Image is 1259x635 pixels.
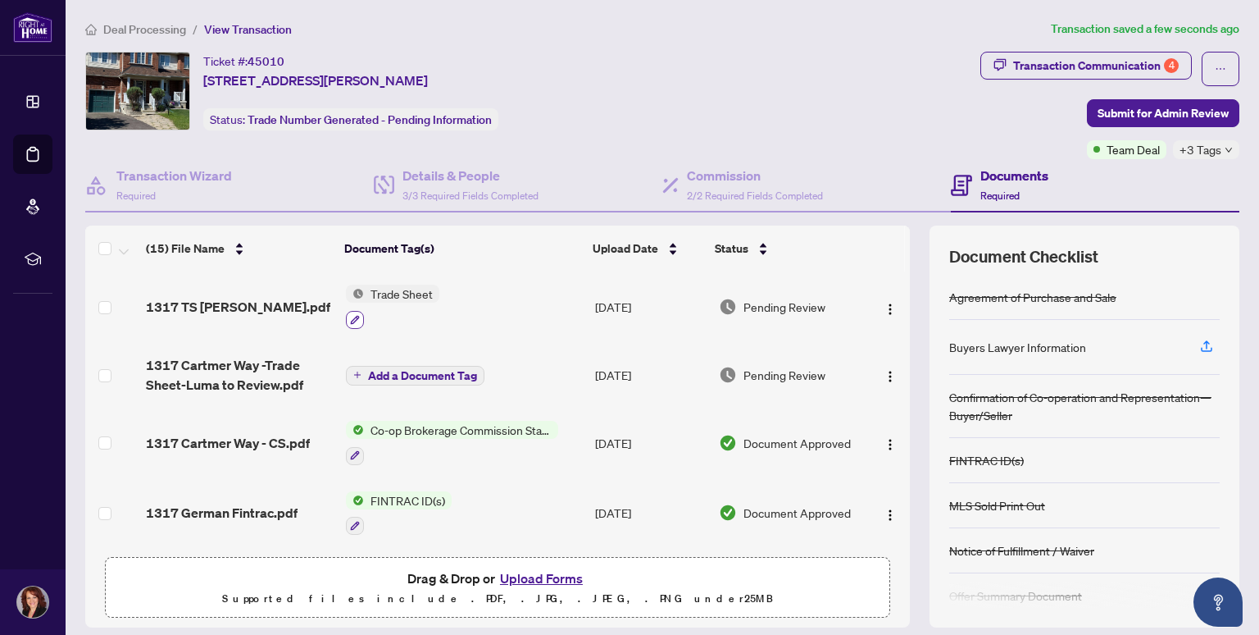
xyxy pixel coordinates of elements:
button: Logo [877,294,903,320]
h4: Transaction Wizard [116,166,232,185]
span: Pending Review [743,366,825,384]
button: Add a Document Tag [346,366,484,386]
span: 1317 German Fintrac.pdf [146,503,298,523]
th: Document Tag(s) [338,226,586,272]
div: MLS Sold Print Out [949,496,1045,514]
span: Trade Sheet [364,285,439,303]
span: View Transaction [204,22,292,37]
td: [DATE] [589,342,712,408]
img: Profile Icon [17,587,48,618]
h4: Documents [980,166,1048,185]
li: / [193,20,198,39]
img: Status Icon [346,491,364,509]
button: Status IconCo-op Brokerage Commission Statement [346,421,558,465]
img: Document Status [719,504,737,522]
img: Logo [884,370,897,383]
img: Logo [884,303,897,316]
span: Deal Processing [103,22,186,37]
img: Logo [884,509,897,522]
span: Submit for Admin Review [1098,100,1229,126]
div: Ticket #: [203,52,284,71]
p: Supported files include .PDF, .JPG, .JPEG, .PNG under 25 MB [116,589,879,609]
div: FINTRAC ID(s) [949,451,1024,469]
span: Document Approved [743,504,851,522]
span: 45010 [248,54,284,69]
h4: Details & People [402,166,539,185]
h4: Commission [687,166,823,185]
button: Add a Document Tag [346,364,484,386]
img: Status Icon [346,421,364,439]
span: Document Checklist [949,245,1098,268]
span: 1317 TS [PERSON_NAME].pdf [146,297,330,317]
div: Status: [203,108,498,130]
span: Pending Review [743,298,825,316]
td: [DATE] [589,272,712,342]
td: [DATE] [589,408,712,478]
img: Document Status [719,298,737,316]
div: Buyers Lawyer Information [949,338,1086,356]
span: down [1225,146,1233,154]
div: Notice of Fulfillment / Waiver [949,541,1094,560]
span: 1317 Cartmer Way - CS.pdf [146,433,310,453]
span: Add a Document Tag [368,370,477,381]
img: Document Status [719,434,737,452]
span: FINTRAC ID(s) [364,491,452,509]
span: Upload Date [593,240,658,258]
span: (15) File Name [146,240,225,258]
button: Open asap [1193,578,1243,627]
span: Drag & Drop or [407,568,588,589]
img: Status Icon [346,285,364,303]
button: Logo [877,362,903,388]
img: IMG-W12255706_1.jpg [86,53,189,130]
td: [DATE] [589,548,712,619]
th: Upload Date [586,226,708,272]
span: Trade Number Generated - Pending Information [248,112,492,127]
span: +3 Tags [1179,140,1221,159]
span: Required [116,190,156,202]
div: 4 [1164,58,1179,73]
span: home [85,24,97,35]
button: Status IconFINTRAC ID(s) [346,491,452,536]
img: Logo [884,438,897,451]
th: Status [708,226,861,272]
span: 2/2 Required Fields Completed [687,190,823,202]
td: [DATE] [589,478,712,549]
span: Document Approved [743,434,851,452]
button: Transaction Communication4 [980,52,1192,80]
th: (15) File Name [139,226,338,272]
div: Transaction Communication [1013,53,1179,79]
span: plus [353,371,361,379]
span: Status [715,240,748,258]
span: Required [980,190,1020,202]
img: logo [13,12,52,43]
div: Agreement of Purchase and Sale [949,288,1116,306]
div: Confirmation of Co-operation and Representation—Buyer/Seller [949,388,1220,424]
span: [STREET_ADDRESS][PERSON_NAME] [203,71,428,90]
button: Upload Forms [495,568,588,589]
span: 1317 Cartmer Way -Trade Sheet-Luma to Review.pdf [146,355,332,395]
span: Team Deal [1107,140,1160,158]
button: Status IconTrade Sheet [346,285,439,329]
button: Logo [877,500,903,526]
img: Document Status [719,366,737,384]
button: Logo [877,430,903,456]
button: Submit for Admin Review [1087,99,1239,127]
span: ellipsis [1215,63,1226,75]
article: Transaction saved a few seconds ago [1051,20,1239,39]
span: 3/3 Required Fields Completed [402,190,539,202]
span: Drag & Drop orUpload FormsSupported files include .PDF, .JPG, .JPEG, .PNG under25MB [106,558,889,619]
span: Co-op Brokerage Commission Statement [364,421,558,439]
